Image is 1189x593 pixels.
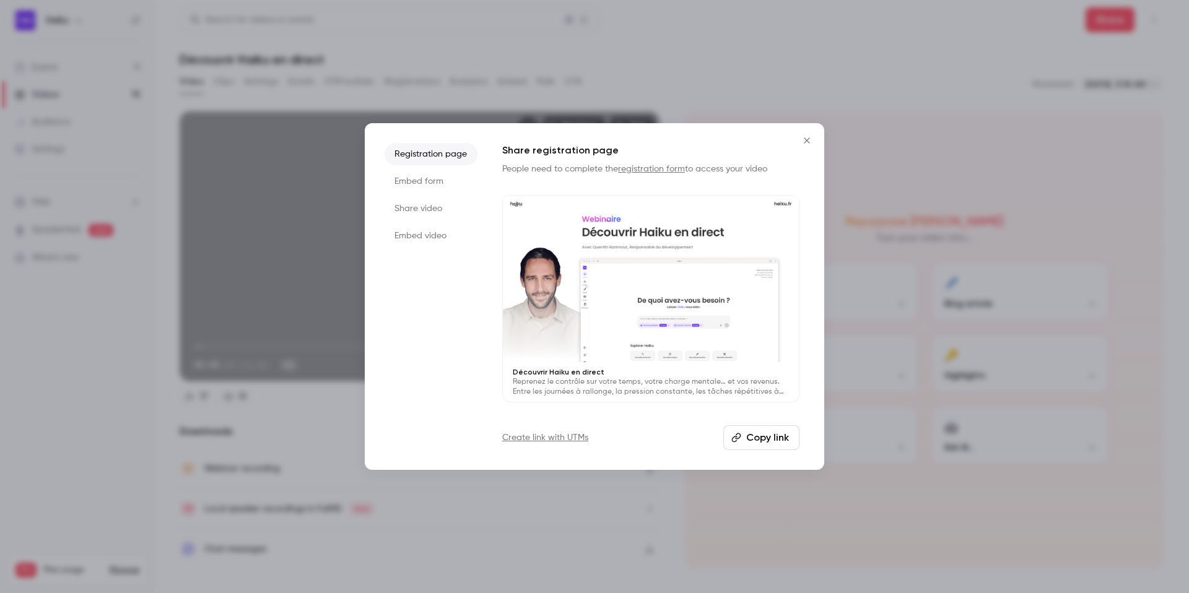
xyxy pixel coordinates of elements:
button: Copy link [723,425,799,450]
li: Embed form [385,170,477,193]
h1: Share registration page [502,143,799,158]
p: People need to complete the to access your video [502,163,799,175]
li: Registration page [385,143,477,165]
a: Create link with UTMs [502,431,588,444]
a: Découvrir Haiku en directReprenez le contrôle sur votre temps, votre charge mentale… et vos reven... [502,195,799,402]
li: Embed video [385,225,477,247]
a: registration form [618,165,685,173]
p: Reprenez le contrôle sur votre temps, votre charge mentale… et vos revenus. Entre les journées à ... [513,377,789,397]
p: Découvrir Haiku en direct [513,367,789,377]
li: Share video [385,197,477,220]
button: Close [795,128,819,153]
